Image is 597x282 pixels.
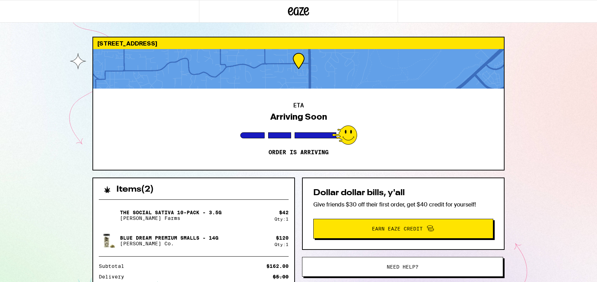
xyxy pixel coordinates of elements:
p: The Social Sativa 10-Pack - 3.5g [120,210,222,215]
span: Earn Eaze Credit [372,226,423,231]
button: Earn Eaze Credit [313,219,493,239]
div: Qty: 1 [275,242,289,247]
h2: Items ( 2 ) [116,185,154,194]
p: Give friends $30 off their first order, get $40 credit for yourself! [313,201,493,208]
p: Order is arriving [269,149,328,156]
div: $ 120 [276,235,289,241]
div: Arriving Soon [270,112,327,122]
div: Subtotal [99,264,129,269]
iframe: Opens a widget where you can find more information [552,261,590,278]
div: Qty: 1 [275,217,289,221]
div: [STREET_ADDRESS] [93,37,504,49]
div: $ 42 [279,210,289,215]
h2: ETA [293,103,304,108]
p: [PERSON_NAME] Co. [120,241,218,246]
p: [PERSON_NAME] Farms [120,215,222,221]
button: Need help? [302,257,503,277]
h2: Dollar dollar bills, y'all [313,189,493,197]
div: Delivery [99,274,129,279]
div: $5.00 [273,274,289,279]
img: Blue Dream Premium Smalls - 14g [99,231,119,251]
div: $162.00 [266,264,289,269]
p: Blue Dream Premium Smalls - 14g [120,235,218,241]
img: The Social Sativa 10-Pack - 3.5g [99,205,119,225]
span: Need help? [387,264,418,269]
